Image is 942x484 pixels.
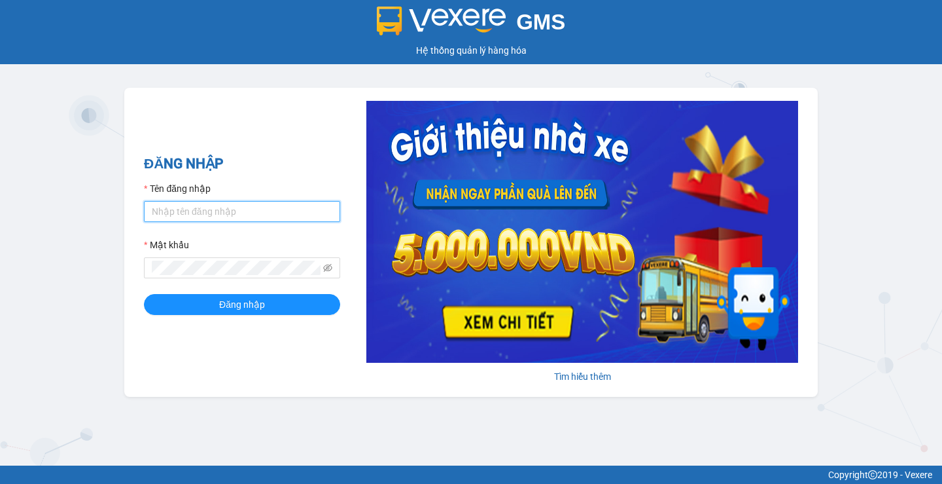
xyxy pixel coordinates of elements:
[144,294,340,315] button: Đăng nhập
[516,10,565,34] span: GMS
[868,470,877,479] span: copyright
[152,261,321,275] input: Mật khẩu
[144,201,340,222] input: Tên đăng nhập
[3,43,939,58] div: Hệ thống quản lý hàng hóa
[144,238,189,252] label: Mật khẩu
[366,101,798,363] img: banner-0
[144,153,340,175] h2: ĐĂNG NHẬP
[366,369,798,384] div: Tìm hiểu thêm
[377,7,506,35] img: logo 2
[10,468,932,482] div: Copyright 2019 - Vexere
[377,20,566,30] a: GMS
[323,263,332,272] span: eye-invisible
[219,297,265,312] span: Đăng nhập
[144,181,211,196] label: Tên đăng nhập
